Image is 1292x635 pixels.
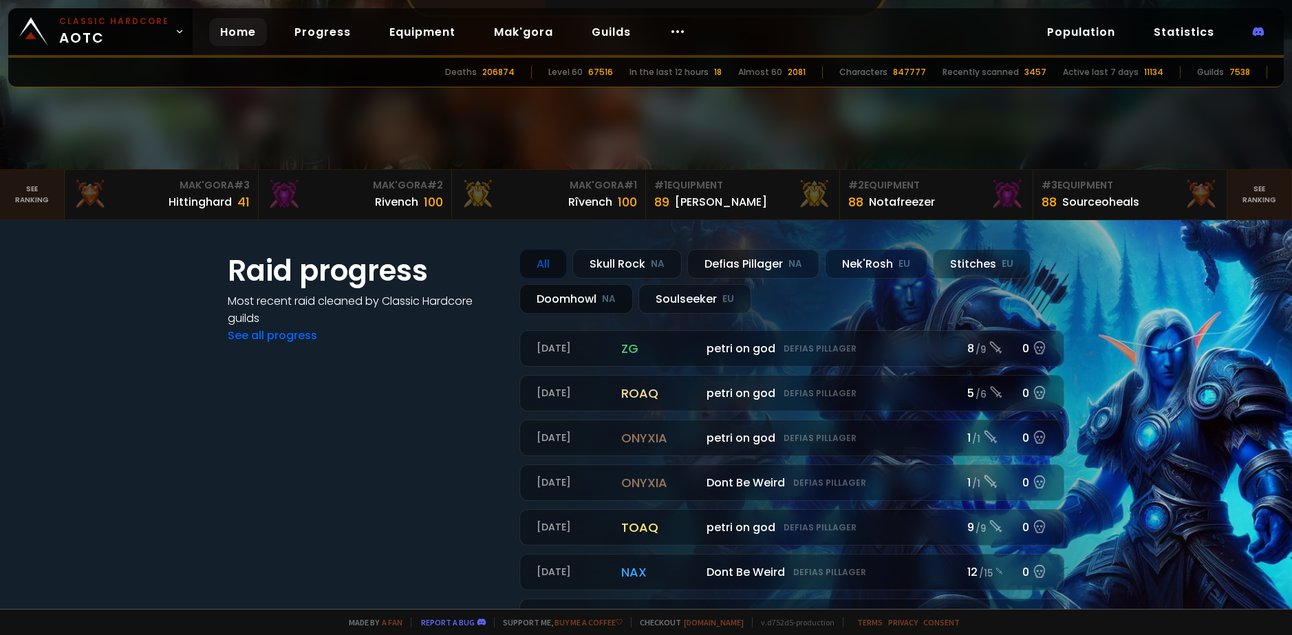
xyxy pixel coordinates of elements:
div: Active last 7 days [1063,66,1139,78]
small: EU [722,292,734,306]
a: [DOMAIN_NAME] [684,617,744,627]
div: 100 [424,193,443,211]
div: Equipment [1042,178,1218,193]
div: [PERSON_NAME] [675,193,767,211]
div: Almost 60 [738,66,782,78]
a: Population [1036,18,1126,46]
div: 2081 [788,66,806,78]
a: #1Equipment89[PERSON_NAME] [646,170,840,219]
div: Sourceoheals [1062,193,1139,211]
div: Notafreezer [869,193,935,211]
div: Deaths [445,66,477,78]
a: a fan [382,617,402,627]
a: Guilds [581,18,642,46]
div: 11134 [1144,66,1163,78]
div: 41 [237,193,250,211]
div: Equipment [848,178,1025,193]
a: #3Equipment88Sourceoheals [1033,170,1227,219]
a: Report a bug [421,617,475,627]
div: 18 [714,66,722,78]
h1: Raid progress [228,249,503,292]
a: #2Equipment88Notafreezer [840,170,1034,219]
a: Mak'gora [483,18,564,46]
a: Home [209,18,267,46]
small: NA [602,292,616,306]
small: Classic Hardcore [59,15,169,28]
a: [DATE]onyxiaDont Be WeirdDefias Pillager1 /10 [519,464,1064,501]
small: EU [1002,257,1013,271]
small: NA [651,257,665,271]
div: Defias Pillager [687,249,819,279]
span: # 1 [654,178,667,192]
div: 67516 [588,66,613,78]
span: Checkout [631,617,744,627]
div: 88 [1042,193,1057,211]
span: Support me, [494,617,623,627]
a: [DATE]zgpetri on godDefias Pillager8 /90 [519,330,1064,367]
a: Mak'Gora#2Rivench100 [259,170,453,219]
div: Rîvench [568,193,612,211]
a: [DATE]toaqpetri on godDefias Pillager9 /90 [519,509,1064,546]
div: Soulseeker [638,284,751,314]
a: See all progress [228,327,317,343]
div: Stitches [933,249,1031,279]
span: v. d752d5 - production [752,617,835,627]
span: # 2 [848,178,864,192]
div: Hittinghard [169,193,232,211]
div: Recently scanned [943,66,1019,78]
div: 3457 [1024,66,1046,78]
a: Buy me a coffee [555,617,623,627]
div: Doomhowl [519,284,633,314]
div: 847777 [893,66,926,78]
div: Skull Rock [572,249,682,279]
small: NA [788,257,802,271]
a: [DATE]naxDont Be WeirdDefias Pillager12 /150 [519,554,1064,590]
a: Terms [857,617,883,627]
div: Equipment [654,178,831,193]
h4: Most recent raid cleaned by Classic Hardcore guilds [228,292,503,327]
span: # 3 [1042,178,1057,192]
a: Classic HardcoreAOTC [8,8,193,55]
div: 7538 [1229,66,1250,78]
span: # 3 [234,178,250,192]
div: 100 [618,193,637,211]
span: Made by [341,617,402,627]
div: Rivench [375,193,418,211]
a: Privacy [888,617,918,627]
a: Progress [283,18,362,46]
a: Seeranking [1227,170,1292,219]
div: Level 60 [548,66,583,78]
span: AOTC [59,15,169,48]
a: Mak'Gora#1Rîvench100 [452,170,646,219]
div: Mak'Gora [267,178,444,193]
a: [DATE]roaqpetri on godDefias Pillager5 /60 [519,375,1064,411]
div: 206874 [482,66,515,78]
div: Mak'Gora [73,178,250,193]
div: All [519,249,567,279]
a: [DATE]naxDont Be WeirdDefias Pillager13 /150 [519,599,1064,635]
a: [DATE]onyxiapetri on godDefias Pillager1 /10 [519,420,1064,456]
a: Statistics [1143,18,1225,46]
div: Guilds [1197,66,1224,78]
a: Equipment [378,18,466,46]
a: Consent [923,617,960,627]
span: # 1 [624,178,637,192]
a: Mak'Gora#3Hittinghard41 [65,170,259,219]
small: EU [898,257,910,271]
div: Characters [839,66,887,78]
div: Mak'Gora [460,178,637,193]
div: 88 [848,193,863,211]
span: # 2 [427,178,443,192]
div: 89 [654,193,669,211]
div: Nek'Rosh [825,249,927,279]
div: In the last 12 hours [629,66,709,78]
